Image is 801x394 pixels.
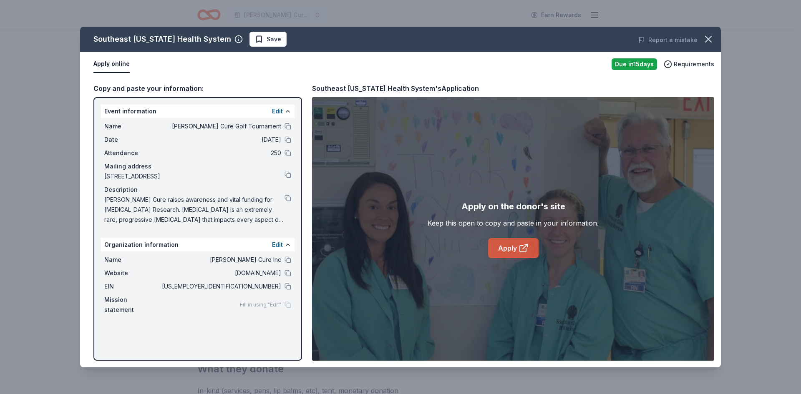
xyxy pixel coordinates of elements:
span: [PERSON_NAME] Cure raises awareness and vital funding for [MEDICAL_DATA] Research. [MEDICAL_DATA]... [104,195,285,225]
span: [DOMAIN_NAME] [160,268,281,278]
div: Southeast [US_STATE] Health System [93,33,231,46]
div: Southeast [US_STATE] Health System's Application [312,83,479,94]
span: EIN [104,281,160,291]
span: [STREET_ADDRESS] [104,171,285,181]
div: Event information [101,105,295,118]
span: Save [267,34,281,44]
a: Apply [488,238,539,258]
span: Name [104,255,160,265]
span: [DATE] [160,135,281,145]
span: Name [104,121,160,131]
button: Edit [272,240,283,250]
span: [PERSON_NAME] Cure Inc [160,255,281,265]
div: Organization information [101,238,295,251]
div: Keep this open to copy and paste in your information. [428,218,599,228]
div: Apply on the donor's site [461,200,565,213]
span: Requirements [674,59,714,69]
span: Mission statement [104,295,160,315]
div: Description [104,185,291,195]
span: [PERSON_NAME] Cure Golf Tournament [160,121,281,131]
button: Apply online [93,55,130,73]
div: Mailing address [104,161,291,171]
div: Copy and paste your information: [93,83,302,94]
button: Requirements [664,59,714,69]
span: Attendance [104,148,160,158]
button: Report a mistake [638,35,698,45]
span: Fill in using "Edit" [240,301,281,308]
button: Edit [272,106,283,116]
span: [US_EMPLOYER_IDENTIFICATION_NUMBER] [160,281,281,291]
div: Due in 15 days [612,58,657,70]
span: 250 [160,148,281,158]
span: Date [104,135,160,145]
span: Website [104,268,160,278]
button: Save [249,32,287,47]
